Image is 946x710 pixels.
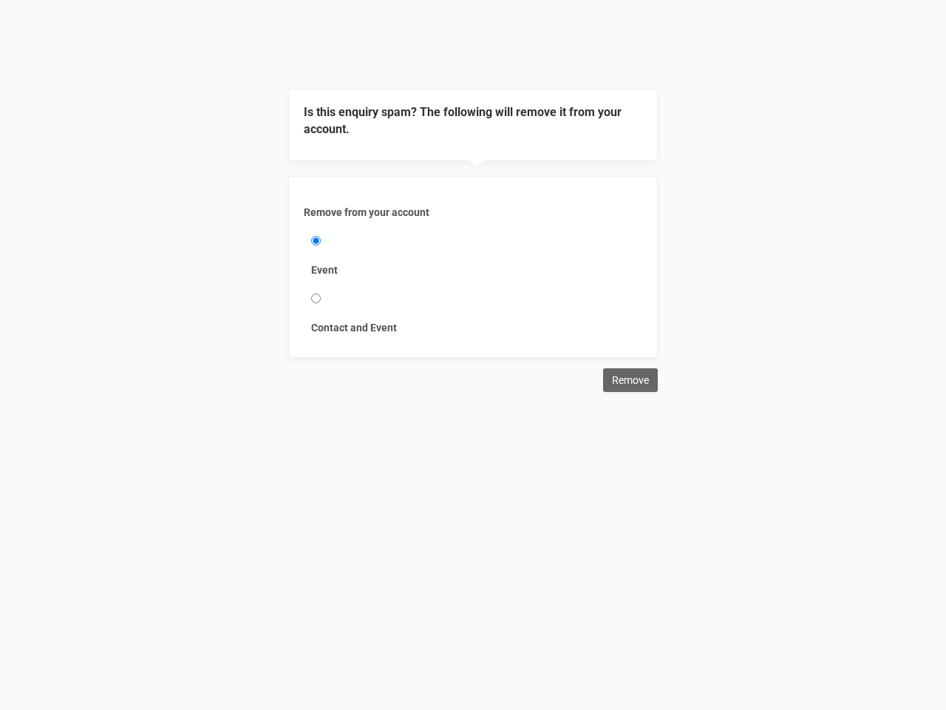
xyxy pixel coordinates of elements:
input: Event [311,236,321,246]
legend: Is this enquiry spam? The following will remove it from your account. [304,104,642,138]
label: Contact and Event [311,320,635,335]
input: Remove [603,368,658,392]
input: Contact and Event [311,294,321,303]
label: Remove from your account [304,205,642,220]
label: Event [311,263,635,277]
